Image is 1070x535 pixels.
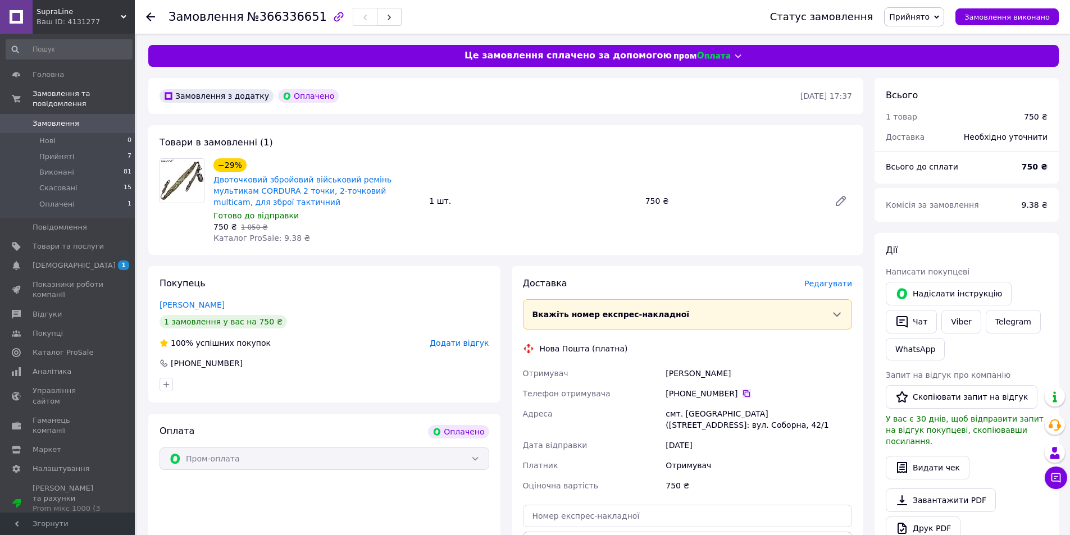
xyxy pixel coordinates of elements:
[663,404,854,435] div: смт. [GEOGRAPHIC_DATA] ([STREET_ADDRESS]: вул. Соборна, 42/1
[465,49,672,62] span: Це замовлення сплачено за допомогою
[128,136,131,146] span: 0
[247,10,327,24] span: №366336651
[33,280,104,300] span: Показники роботи компанії
[33,89,135,109] span: Замовлення та повідомлення
[33,118,79,129] span: Замовлення
[1045,467,1067,489] button: Чат з покупцем
[33,464,90,474] span: Налаштування
[641,193,825,209] div: 750 ₴
[39,183,78,193] span: Скасовані
[124,183,131,193] span: 15
[33,260,116,271] span: [DEMOGRAPHIC_DATA]
[532,310,690,319] span: Вкажіть номер експрес-накладної
[955,8,1059,25] button: Замовлення виконано
[957,125,1054,149] div: Необхідно уточнити
[430,339,489,347] span: Додати відгук
[886,90,918,100] span: Всього
[886,310,937,333] button: Чат
[213,175,391,207] a: Двоточковий збройовий військовий ремінь мультикам CORDURA 2 точки, 2-точковий multicam, для зброї...
[663,435,854,455] div: [DATE]
[169,10,244,24] span: Замовлення
[886,338,945,360] a: WhatsApp
[523,278,567,289] span: Доставка
[770,11,873,22] div: Статус замовлення
[33,241,104,252] span: Товари та послуги
[160,137,273,148] span: Товари в замовленні (1)
[33,415,104,436] span: Гаманець компанії
[886,245,898,255] span: Дії
[523,461,558,470] span: Платник
[425,193,640,209] div: 1 шт.
[804,279,852,288] span: Редагувати
[886,132,925,141] span: Доставка
[278,89,339,103] div: Оплачено
[663,363,854,383] div: [PERSON_NAME]
[886,414,1044,446] span: У вас є 30 днів, щоб відправити запит на відгук покупцеві, скопіювавши посилання.
[160,89,274,103] div: Замовлення з додатку
[37,17,135,27] div: Ваш ID: 4131277
[523,505,853,527] input: Номер експрес-накладної
[1024,111,1048,122] div: 750 ₴
[39,167,74,177] span: Виконані
[6,39,133,60] input: Пошук
[663,455,854,475] div: Отримувач
[33,347,93,358] span: Каталог ProSale
[830,190,852,212] a: Редагувати
[39,152,74,162] span: Прийняті
[37,7,121,17] span: SupraLine
[986,310,1041,333] a: Telegram
[889,12,930,21] span: Прийнято
[663,475,854,496] div: 750 ₴
[39,199,75,209] span: Оплачені
[941,310,981,333] a: Viber
[146,11,155,22] div: Повернутися назад
[537,343,631,354] div: Нова Пошта (платна)
[33,386,104,406] span: Управління сайтом
[886,385,1037,409] button: Скопіювати запит на відгук
[33,309,62,319] span: Відгуки
[33,483,104,524] span: [PERSON_NAME] та рахунки
[33,70,64,80] span: Головна
[213,211,299,220] span: Готово до відправки
[170,358,244,369] div: [PHONE_NUMBER]
[886,112,917,121] span: 1 товар
[33,328,63,339] span: Покупці
[886,456,969,479] button: Видати чек
[33,445,61,455] span: Маркет
[33,504,104,524] div: Prom мікс 1000 (3 місяці)
[886,282,1012,305] button: Надіслати інструкцію
[886,488,996,512] a: Завантажити PDF
[800,92,852,100] time: [DATE] 17:37
[886,267,969,276] span: Написати покупцеві
[1022,200,1048,209] span: 9.38 ₴
[160,315,287,328] div: 1 замовлення у вас на 750 ₴
[160,278,206,289] span: Покупець
[886,371,1010,379] span: Запит на відгук про компанію
[160,337,271,349] div: успішних покупок
[241,223,267,231] span: 1 050 ₴
[171,339,193,347] span: 100%
[33,367,71,377] span: Аналітика
[160,426,194,436] span: Оплата
[213,234,310,243] span: Каталог ProSale: 9.38 ₴
[523,481,598,490] span: Оціночна вартість
[523,409,553,418] span: Адреса
[33,222,87,232] span: Повідомлення
[886,200,979,209] span: Комісія за замовлення
[160,300,225,309] a: [PERSON_NAME]
[160,159,204,203] img: Двоточковий збройовий військовий ремінь мультикам CORDURA 2 точки, 2-точковий multicam, для зброї...
[124,167,131,177] span: 81
[1022,162,1048,171] b: 750 ₴
[118,260,129,270] span: 1
[128,199,131,209] span: 1
[886,162,958,171] span: Всього до сплати
[213,158,247,172] div: −29%
[964,13,1050,21] span: Замовлення виконано
[39,136,56,146] span: Нові
[523,369,568,378] span: Отримувач
[213,222,237,231] span: 750 ₴
[128,152,131,162] span: 7
[666,388,852,399] div: [PHONE_NUMBER]
[523,389,611,398] span: Телефон отримувача
[523,441,588,450] span: Дата відправки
